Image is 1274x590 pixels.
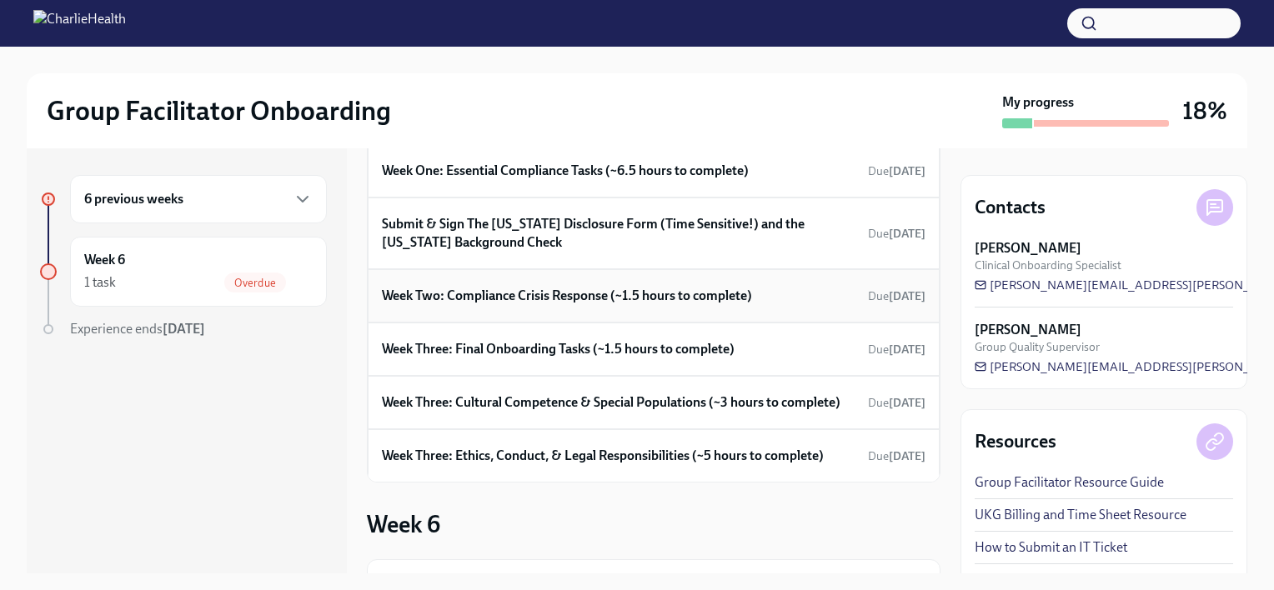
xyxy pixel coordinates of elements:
[224,277,286,289] span: Overdue
[163,321,205,337] strong: [DATE]
[367,509,440,539] h3: Week 6
[868,448,925,464] span: September 8th, 2025 10:00
[382,393,840,412] h6: Week Three: Cultural Competence & Special Populations (~3 hours to complete)
[70,321,205,337] span: Experience ends
[382,283,925,308] a: Week Two: Compliance Crisis Response (~1.5 hours to complete)Due[DATE]
[975,195,1046,220] h4: Contacts
[868,226,925,242] span: August 27th, 2025 10:00
[382,162,749,180] h6: Week One: Essential Compliance Tasks (~6.5 hours to complete)
[382,337,925,362] a: Week Three: Final Onboarding Tasks (~1.5 hours to complete)Due[DATE]
[868,288,925,304] span: September 1st, 2025 10:00
[382,390,925,415] a: Week Three: Cultural Competence & Special Populations (~3 hours to complete)Due[DATE]
[868,342,925,357] span: Due
[868,396,925,410] span: Due
[47,94,391,127] h2: Group Facilitator Onboarding
[382,447,824,465] h6: Week Three: Ethics, Conduct, & Legal Responsibilities (~5 hours to complete)
[868,395,925,411] span: September 8th, 2025 10:00
[382,287,752,305] h6: Week Two: Compliance Crisis Response (~1.5 hours to complete)
[70,175,327,223] div: 6 previous weeks
[1002,93,1074,112] strong: My progress
[382,340,735,358] h6: Week Three: Final Onboarding Tasks (~1.5 hours to complete)
[975,506,1186,524] a: UKG Billing and Time Sheet Resource
[975,321,1081,339] strong: [PERSON_NAME]
[868,163,925,179] span: August 25th, 2025 10:00
[975,473,1164,492] a: Group Facilitator Resource Guide
[889,227,925,241] strong: [DATE]
[84,251,125,269] h6: Week 6
[868,164,925,178] span: Due
[975,538,1127,557] a: How to Submit an IT Ticket
[382,215,861,252] h6: Submit & Sign The [US_STATE] Disclosure Form (Time Sensitive!) and the [US_STATE] Background Check
[1182,96,1227,126] h3: 18%
[975,257,1121,273] span: Clinical Onboarding Specialist
[975,571,1118,589] a: GF Onboarding Checklist
[382,212,925,255] a: Submit & Sign The [US_STATE] Disclosure Form (Time Sensitive!) and the [US_STATE] Background Chec...
[868,342,925,357] span: September 6th, 2025 10:00
[868,289,925,303] span: Due
[382,158,925,183] a: Week One: Essential Compliance Tasks (~6.5 hours to complete)Due[DATE]
[889,289,925,303] strong: [DATE]
[868,449,925,463] span: Due
[40,237,327,307] a: Week 61 taskOverdue
[382,443,925,468] a: Week Three: Ethics, Conduct, & Legal Responsibilities (~5 hours to complete)Due[DATE]
[868,227,925,241] span: Due
[889,396,925,410] strong: [DATE]
[84,190,183,208] h6: 6 previous weeks
[975,339,1100,355] span: Group Quality Supervisor
[84,273,116,292] div: 1 task
[33,10,126,37] img: CharlieHealth
[975,239,1081,257] strong: [PERSON_NAME]
[889,449,925,463] strong: [DATE]
[889,342,925,357] strong: [DATE]
[975,429,1056,454] h4: Resources
[889,164,925,178] strong: [DATE]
